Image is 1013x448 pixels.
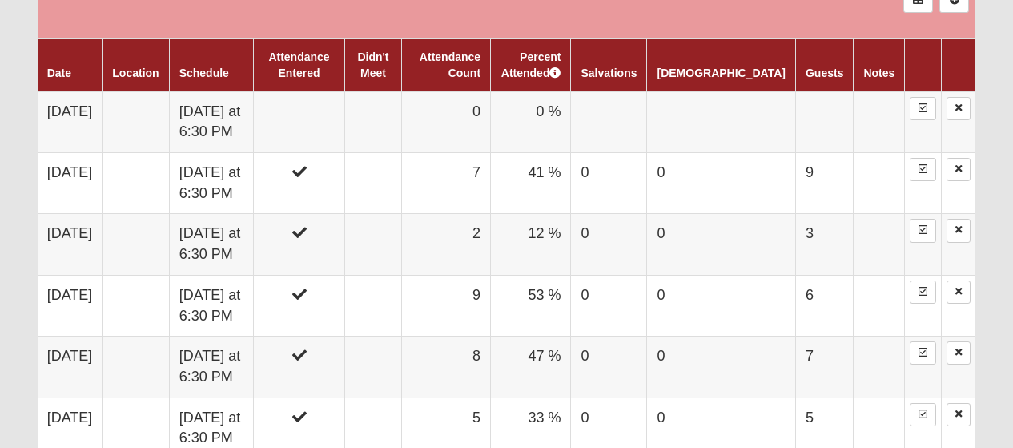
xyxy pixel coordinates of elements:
[402,275,491,336] td: 9
[571,38,647,91] th: Salvations
[910,158,936,181] a: Enter Attendance
[795,214,853,275] td: 3
[571,153,647,214] td: 0
[947,281,971,304] a: Delete
[647,153,795,214] td: 0
[647,275,795,336] td: 0
[795,337,853,398] td: 7
[268,50,329,79] a: Attendance Entered
[169,214,254,275] td: [DATE] at 6:30 PM
[947,341,971,365] a: Delete
[112,67,159,79] a: Location
[795,38,853,91] th: Guests
[402,91,491,153] td: 0
[947,158,971,181] a: Delete
[169,337,254,398] td: [DATE] at 6:30 PM
[501,50,561,79] a: Percent Attended
[38,275,103,336] td: [DATE]
[863,67,894,79] a: Notes
[910,403,936,426] a: Enter Attendance
[491,214,571,275] td: 12 %
[795,153,853,214] td: 9
[420,50,480,79] a: Attendance Count
[38,337,103,398] td: [DATE]
[169,275,254,336] td: [DATE] at 6:30 PM
[491,337,571,398] td: 47 %
[947,403,971,426] a: Delete
[910,341,936,365] a: Enter Attendance
[491,153,571,214] td: 41 %
[491,91,571,153] td: 0 %
[169,153,254,214] td: [DATE] at 6:30 PM
[169,91,254,153] td: [DATE] at 6:30 PM
[647,38,795,91] th: [DEMOGRAPHIC_DATA]
[571,214,647,275] td: 0
[38,153,103,214] td: [DATE]
[910,97,936,120] a: Enter Attendance
[571,337,647,398] td: 0
[38,91,103,153] td: [DATE]
[647,337,795,398] td: 0
[357,50,388,79] a: Didn't Meet
[179,67,229,79] a: Schedule
[795,275,853,336] td: 6
[402,214,491,275] td: 2
[402,153,491,214] td: 7
[647,214,795,275] td: 0
[910,281,936,304] a: Enter Attendance
[38,214,103,275] td: [DATE]
[910,219,936,242] a: Enter Attendance
[947,219,971,242] a: Delete
[947,97,971,120] a: Delete
[491,275,571,336] td: 53 %
[571,275,647,336] td: 0
[47,67,71,79] a: Date
[402,337,491,398] td: 8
